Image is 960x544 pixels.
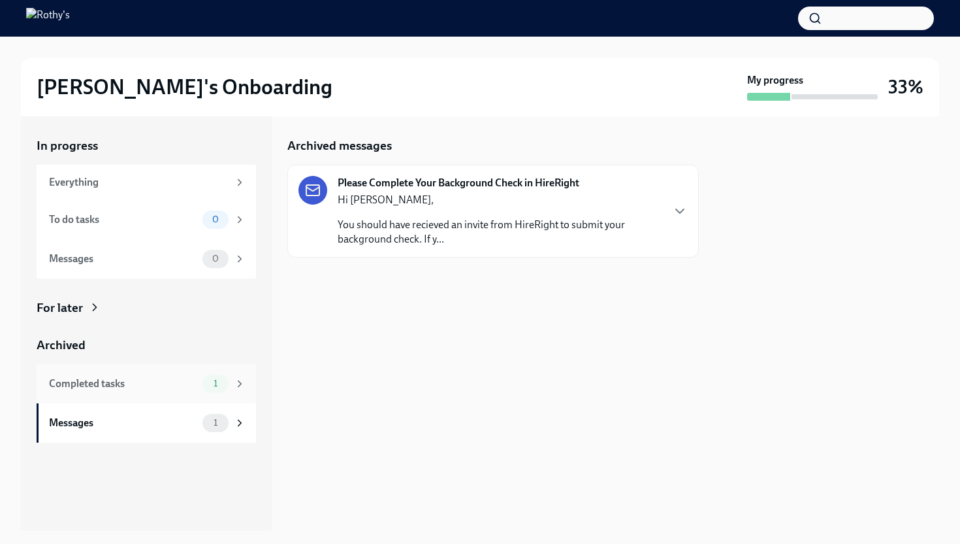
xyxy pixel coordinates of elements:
[49,212,197,227] div: To do tasks
[338,218,662,246] p: You should have recieved an invite from HireRight to submit your background check. If y...
[37,137,256,154] a: In progress
[37,403,256,443] a: Messages1
[747,73,803,88] strong: My progress
[206,379,225,388] span: 1
[206,418,225,428] span: 1
[49,416,197,430] div: Messages
[49,252,197,266] div: Messages
[37,364,256,403] a: Completed tasks1
[338,193,662,207] p: Hi [PERSON_NAME],
[37,74,332,100] h2: [PERSON_NAME]'s Onboarding
[37,200,256,239] a: To do tasks0
[204,214,227,224] span: 0
[37,239,256,279] a: Messages0
[287,137,392,154] h5: Archived messages
[37,337,256,354] a: Archived
[338,176,579,190] strong: Please Complete Your Background Check in HireRight
[26,8,70,29] img: Rothy's
[37,165,256,200] a: Everything
[888,75,923,99] h3: 33%
[49,175,229,190] div: Everything
[204,254,227,263] span: 0
[37,299,256,316] a: For later
[49,377,197,391] div: Completed tasks
[37,299,83,316] div: For later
